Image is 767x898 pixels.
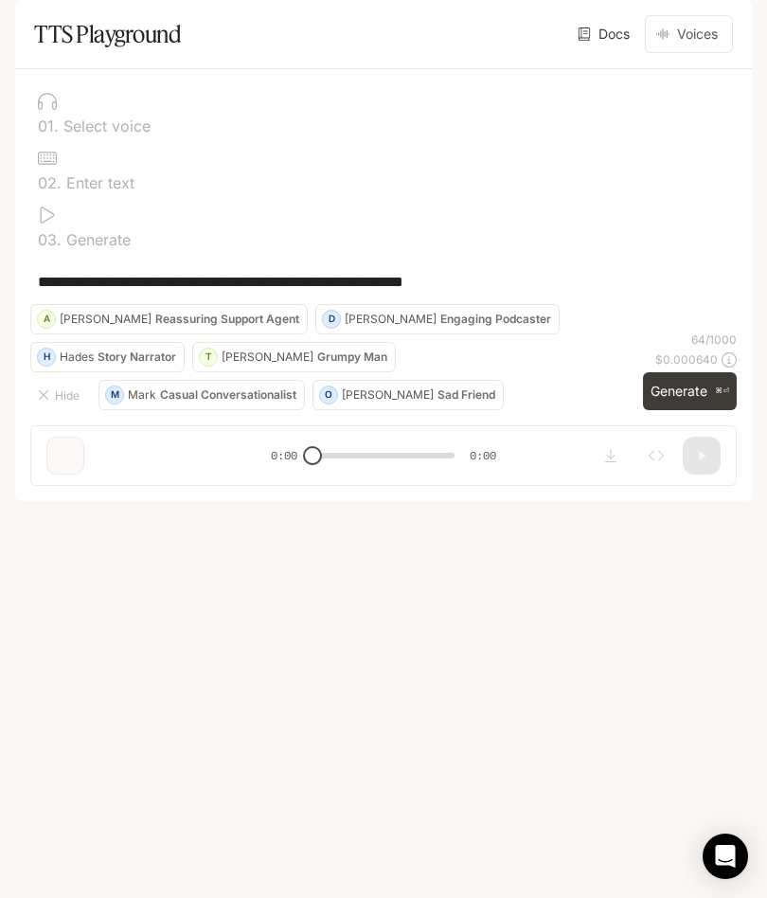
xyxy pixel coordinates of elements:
p: [PERSON_NAME] [342,389,434,401]
p: [PERSON_NAME] [345,314,437,325]
button: MMarkCasual Conversationalist [98,380,305,410]
button: D[PERSON_NAME]Engaging Podcaster [315,304,560,334]
button: T[PERSON_NAME]Grumpy Man [192,342,396,372]
p: [PERSON_NAME] [222,351,313,363]
p: Enter text [62,175,134,190]
p: Grumpy Man [317,351,387,363]
a: Docs [574,15,637,53]
button: Generate⌘⏎ [643,372,737,411]
div: A [38,304,55,334]
button: Hide [30,380,91,410]
div: D [323,304,340,334]
p: Reassuring Support Agent [155,314,299,325]
p: Generate [62,232,131,247]
p: Casual Conversationalist [160,389,296,401]
p: 0 1 . [38,118,59,134]
div: T [200,342,217,372]
p: Hades [60,351,94,363]
div: O [320,380,337,410]
p: 0 3 . [38,232,62,247]
p: Mark [128,389,156,401]
button: A[PERSON_NAME]Reassuring Support Agent [30,304,308,334]
button: Voices [645,15,733,53]
div: Open Intercom Messenger [703,834,748,879]
p: [PERSON_NAME] [60,314,152,325]
h1: TTS Playground [34,15,181,53]
p: ⌘⏎ [715,386,729,397]
p: Engaging Podcaster [440,314,551,325]
button: HHadesStory Narrator [30,342,185,372]
p: Story Narrator [98,351,176,363]
p: Sad Friend [437,389,495,401]
p: 0 2 . [38,175,62,190]
div: H [38,342,55,372]
button: O[PERSON_NAME]Sad Friend [312,380,504,410]
p: Select voice [59,118,151,134]
div: M [106,380,123,410]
